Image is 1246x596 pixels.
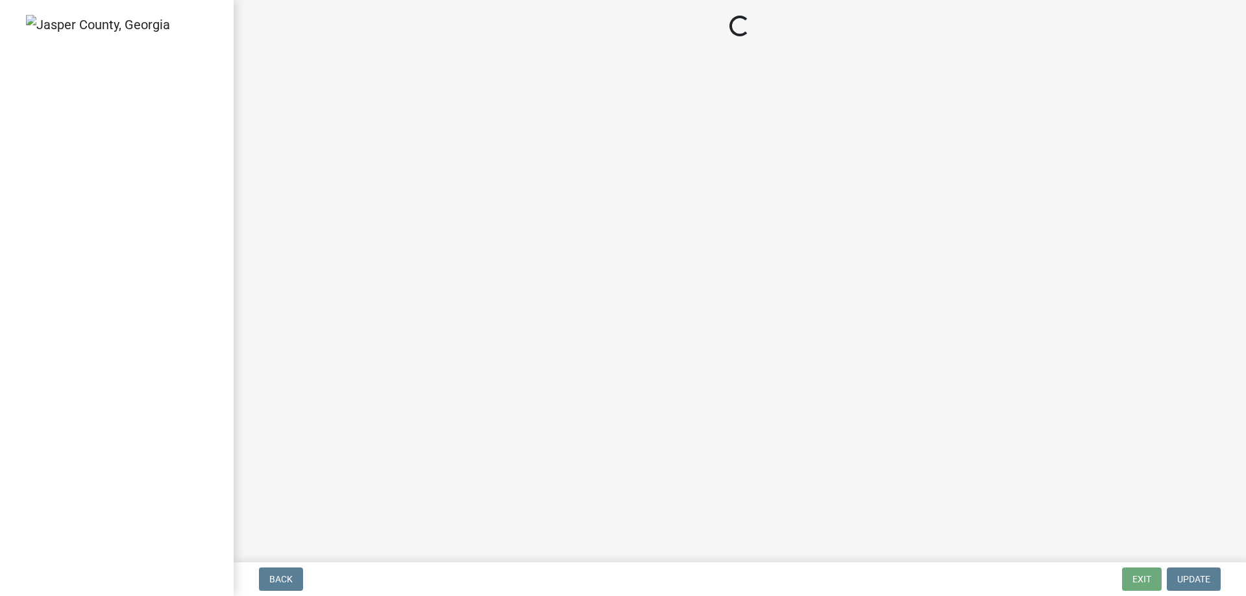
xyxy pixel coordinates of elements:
[1122,567,1162,591] button: Exit
[269,574,293,584] span: Back
[1167,567,1221,591] button: Update
[26,15,170,34] img: Jasper County, Georgia
[1177,574,1210,584] span: Update
[259,567,303,591] button: Back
